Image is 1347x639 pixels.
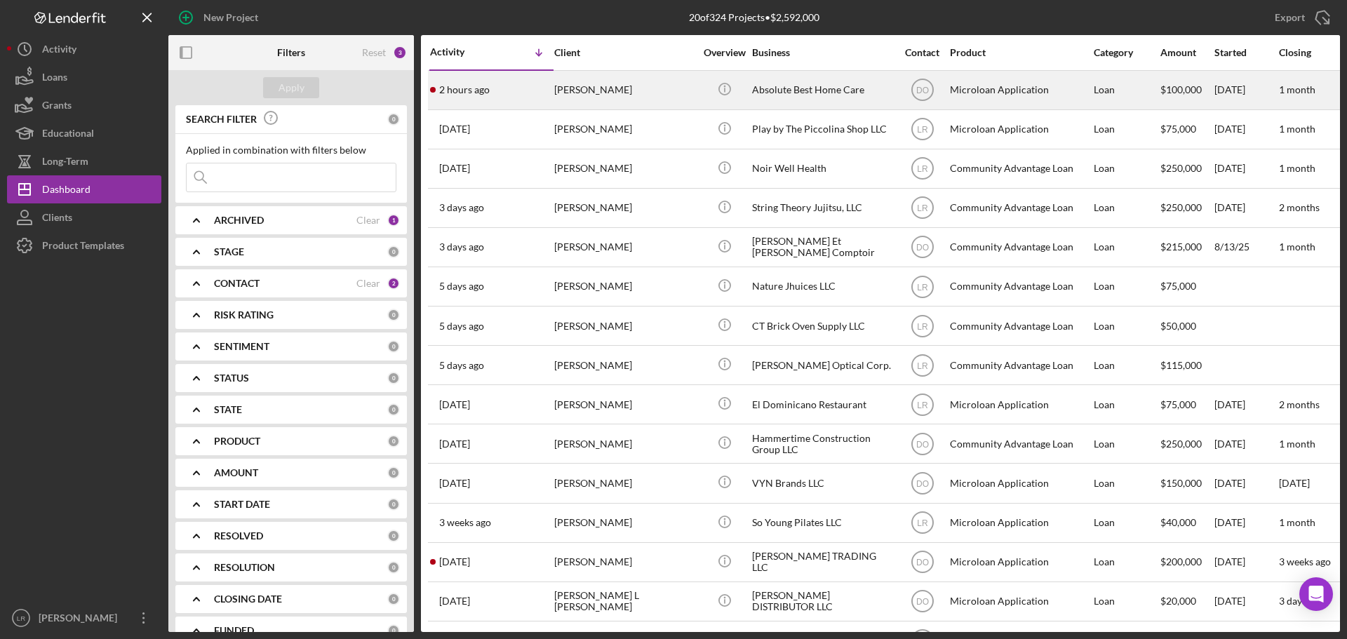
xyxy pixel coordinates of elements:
div: Clear [356,215,380,226]
div: Export [1275,4,1305,32]
div: [PERSON_NAME] [554,307,695,344]
div: 0 [387,624,400,637]
text: DO [916,597,929,607]
div: [PERSON_NAME] [554,544,695,581]
div: Community Advantage Loan [950,347,1090,384]
div: 1 [387,214,400,227]
div: Open Intercom Messenger [1299,577,1333,611]
time: 2 months [1279,398,1320,410]
div: Loan [1094,464,1159,502]
div: Grants [42,91,72,123]
div: Loan [1094,425,1159,462]
div: [PERSON_NAME] [554,386,695,423]
time: [DATE] [1279,477,1310,489]
b: RESOLUTION [214,562,275,573]
div: Community Advantage Loan [950,425,1090,462]
div: $115,000 [1160,347,1213,384]
button: Loans [7,63,161,91]
button: LR[PERSON_NAME] [7,604,161,632]
div: 0 [387,403,400,416]
div: Loan [1094,386,1159,423]
div: 20 of 324 Projects • $2,592,000 [689,12,819,23]
b: STAGE [214,246,244,257]
div: [DATE] [1214,150,1278,187]
b: RESOLVED [214,530,263,542]
b: SEARCH FILTER [186,114,257,125]
div: 8/13/25 [1214,229,1278,266]
b: FUNDED [214,625,254,636]
div: $50,000 [1160,307,1213,344]
div: [PERSON_NAME] [35,604,126,635]
div: CT Brick Oven Supply LLC [752,307,892,344]
div: Community Advantage Loan [950,268,1090,305]
div: [PERSON_NAME] [554,504,695,542]
div: [PERSON_NAME] [554,347,695,384]
time: 2025-08-22 15:15 [439,360,484,371]
div: Community Advantage Loan [950,150,1090,187]
b: PRODUCT [214,436,260,447]
div: [DATE] [1214,464,1278,502]
time: 2025-08-22 19:13 [439,281,484,292]
div: Loan [1094,268,1159,305]
div: 0 [387,593,400,605]
b: CLOSING DATE [214,593,282,605]
text: LR [917,518,928,528]
a: Long-Term [7,147,161,175]
text: DO [916,439,929,449]
time: 2025-07-01 22:25 [439,556,470,567]
div: Business [752,47,892,58]
div: [DATE] [1214,425,1278,462]
text: LR [917,203,928,213]
time: 1 month [1279,123,1315,135]
time: 2025-08-21 19:41 [439,399,470,410]
time: 3 weeks ago [1279,556,1331,567]
a: Dashboard [7,175,161,203]
text: DO [916,243,929,253]
button: Apply [263,77,319,98]
div: [PERSON_NAME] [554,189,695,227]
div: [PERSON_NAME] [554,268,695,305]
time: 2025-08-19 16:42 [439,438,470,450]
div: Community Advantage Loan [950,229,1090,266]
div: Product [950,47,1090,58]
div: $75,000 [1160,386,1213,423]
div: Reset [362,47,386,58]
b: ARCHIVED [214,215,264,226]
div: Microloan Application [950,72,1090,109]
b: CONTACT [214,278,260,289]
div: [DATE] [1214,583,1278,620]
div: Educational [42,119,94,151]
div: Microloan Application [950,583,1090,620]
div: [DATE] [1214,72,1278,109]
div: Loan [1094,72,1159,109]
div: Community Advantage Loan [950,307,1090,344]
div: Long-Term [42,147,88,179]
div: [PERSON_NAME] [554,111,695,148]
div: Apply [279,77,304,98]
div: Loan [1094,544,1159,581]
div: 0 [387,530,400,542]
div: 3 [393,46,407,60]
div: Loan [1094,189,1159,227]
div: [DATE] [1214,189,1278,227]
div: $250,000 [1160,425,1213,462]
div: Client [554,47,695,58]
text: LR [917,164,928,174]
div: Community Advantage Loan [950,189,1090,227]
div: Nature Jhuices LLC [752,268,892,305]
div: Activity [430,46,492,58]
button: Educational [7,119,161,147]
div: [PERSON_NAME] [554,425,695,462]
div: Microloan Application [950,504,1090,542]
text: LR [917,282,928,292]
time: 2025-08-26 15:56 [439,163,470,174]
div: 0 [387,309,400,321]
div: $150,000 [1160,464,1213,502]
div: Category [1094,47,1159,58]
div: [PERSON_NAME] [554,150,695,187]
time: 2025-08-16 21:03 [439,478,470,489]
time: 2025-08-24 19:24 [439,202,484,213]
div: [DATE] [1214,544,1278,581]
